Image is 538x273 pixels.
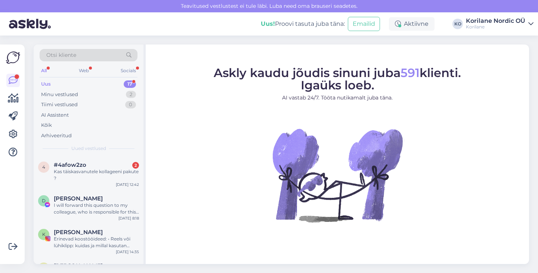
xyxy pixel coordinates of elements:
div: Korilane [466,24,525,30]
div: 0 [125,101,136,108]
div: Korilane Nordic OÜ [466,18,525,24]
div: [DATE] 14:35 [116,249,139,255]
span: Kristina Karu [54,229,103,236]
div: Uus [41,80,51,88]
div: Arhiveeritud [41,132,72,139]
div: 2 [126,91,136,98]
a: Korilane Nordic OÜKorilane [466,18,534,30]
div: [DATE] 12:42 [116,182,139,187]
div: Proovi tasuta juba täna: [261,19,345,28]
div: Tiimi vestlused [41,101,78,108]
div: I will forward this question to my colleague, who is responsible for this. The reply will be here... [54,202,139,215]
span: Askly kaudu jõudis sinuni juba klienti. Igaüks loeb. [214,65,461,92]
div: Minu vestlused [41,91,78,98]
div: Socials [119,66,137,76]
div: Kas täiskasvanutele kollageeni pakute ? [54,168,139,182]
span: Otsi kliente [46,51,76,59]
div: Erinevad koostööideed: • Reels või lühiklipp: kuidas ja millal kasutan Korilase tooteid oma igapä... [54,236,139,249]
img: No Chat active [270,108,405,242]
div: All [40,66,48,76]
div: [DATE] 8:18 [118,215,139,221]
p: AI vastab 24/7. Tööta nutikamalt juba täna. [214,94,461,102]
div: 2 [132,162,139,169]
div: 17 [124,80,136,88]
img: Askly Logo [6,50,20,65]
span: 4 [42,164,45,170]
div: AI Assistent [41,111,69,119]
div: Aktiivne [389,17,435,31]
span: K [42,231,46,237]
div: Kõik [41,122,52,129]
span: 591 [401,65,420,80]
span: Uued vestlused [71,145,106,152]
span: Daisy Voitk [54,195,103,202]
div: Web [77,66,90,76]
span: #4afow2zo [54,162,86,168]
button: Emailid [348,17,380,31]
b: Uus! [261,20,275,27]
span: D [42,198,46,203]
div: KO [452,19,463,29]
span: Brigita Taevere [54,263,103,269]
